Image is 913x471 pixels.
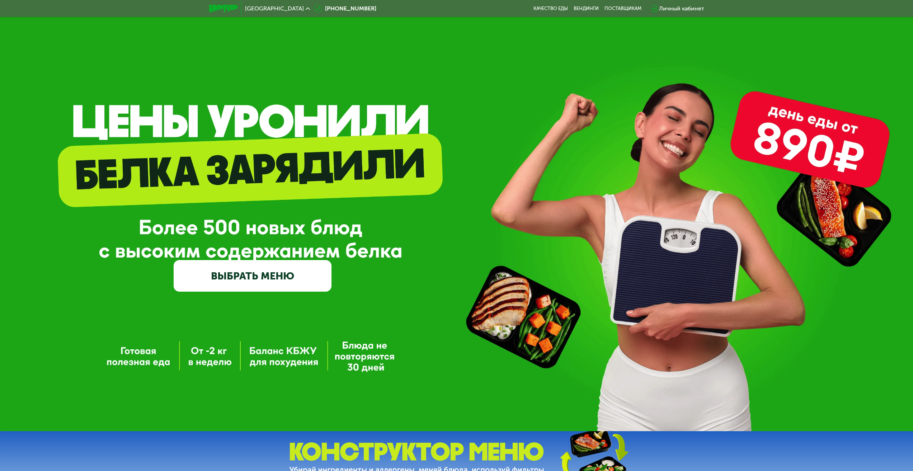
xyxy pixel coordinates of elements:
[314,4,376,13] a: [PHONE_NUMBER]
[174,260,331,292] a: ВЫБРАТЬ МЕНЮ
[604,6,641,11] div: поставщикам
[574,6,599,11] a: Вендинги
[533,6,568,11] a: Качество еды
[245,6,304,11] span: [GEOGRAPHIC_DATA]
[659,4,704,13] div: Личный кабинет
